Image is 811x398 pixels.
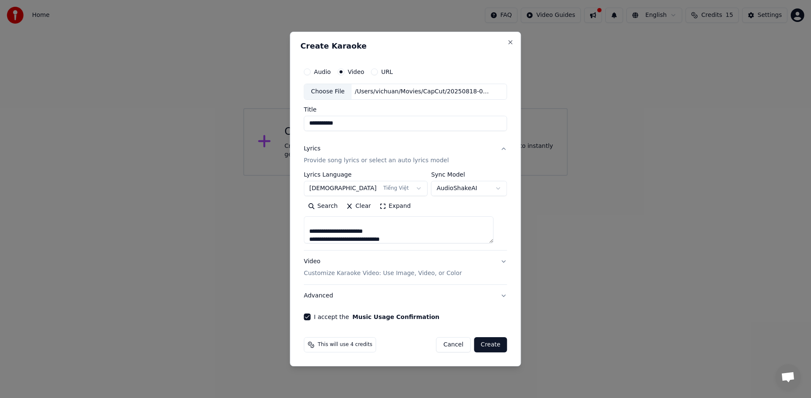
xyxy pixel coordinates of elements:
[304,199,342,213] button: Search
[381,69,393,75] label: URL
[431,172,507,177] label: Sync Model
[314,314,439,320] label: I accept the
[304,138,507,172] button: LyricsProvide song lyrics or select an auto lyrics model
[304,269,462,278] p: Customize Karaoke Video: Use Image, Video, or Color
[304,251,507,284] button: VideoCustomize Karaoke Video: Use Image, Video, or Color
[304,84,351,99] div: Choose File
[304,144,320,153] div: Lyrics
[304,156,449,165] p: Provide song lyrics or select an auto lyrics model
[342,199,375,213] button: Clear
[436,337,471,352] button: Cancel
[304,285,507,307] button: Advanced
[304,257,462,278] div: Video
[474,337,507,352] button: Create
[304,106,507,112] label: Title
[314,69,331,75] label: Audio
[375,199,415,213] button: Expand
[351,87,495,96] div: /Users/vichuan/Movies/CapCut/20250818-02.mp4
[300,42,510,50] h2: Create Karaoke
[304,172,427,177] label: Lyrics Language
[304,172,507,250] div: LyricsProvide song lyrics or select an auto lyrics model
[352,314,439,320] button: I accept the
[348,69,364,75] label: Video
[318,341,372,348] span: This will use 4 credits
